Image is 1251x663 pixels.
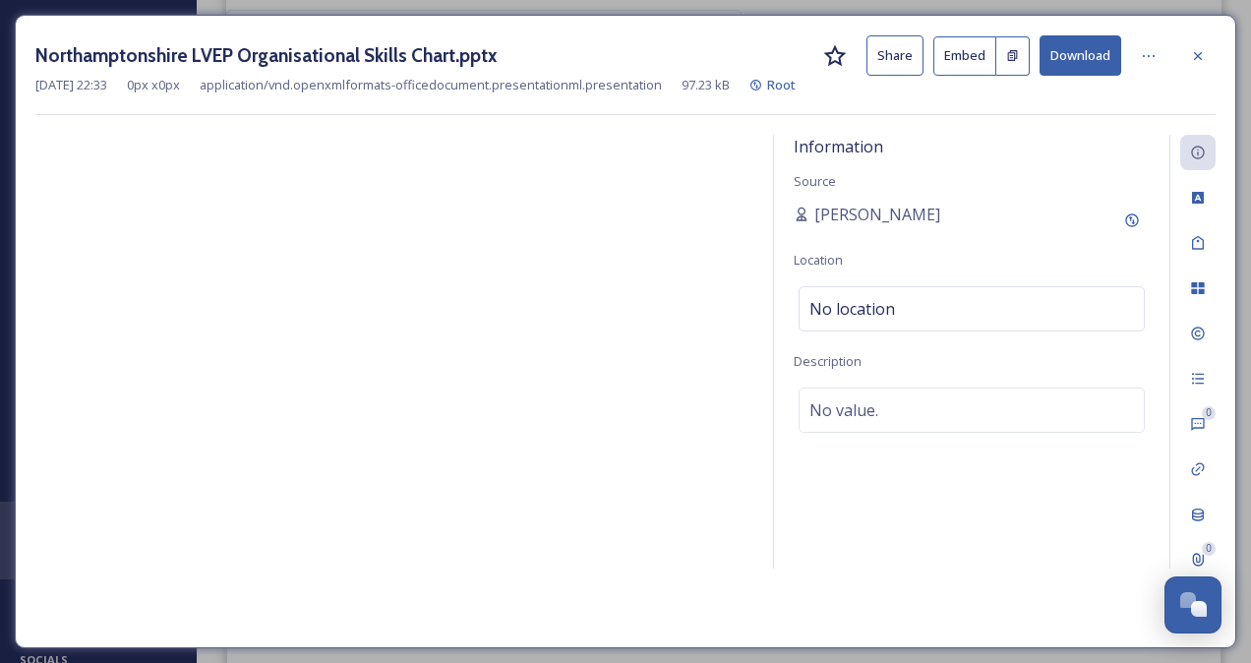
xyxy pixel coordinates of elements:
span: 0 px x 0 px [127,76,180,94]
span: application/vnd.openxmlformats-officedocument.presentationml.presentation [200,76,662,94]
button: Share [866,35,923,76]
iframe: msdoc-iframe [35,135,753,628]
span: Root [767,76,796,93]
button: Embed [933,36,996,76]
div: 0 [1202,406,1216,420]
span: [PERSON_NAME] [814,203,940,226]
div: 0 [1202,542,1216,556]
span: 97.23 kB [682,76,730,94]
span: Description [794,352,862,370]
span: No value. [809,398,878,422]
h3: Northamptonshire LVEP Organisational Skills Chart.pptx [35,41,497,70]
span: [DATE] 22:33 [35,76,107,94]
span: Location [794,251,843,269]
button: Download [1040,35,1121,76]
span: Source [794,172,836,190]
button: Open Chat [1164,576,1221,633]
span: Information [794,136,883,157]
span: No location [809,297,895,321]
